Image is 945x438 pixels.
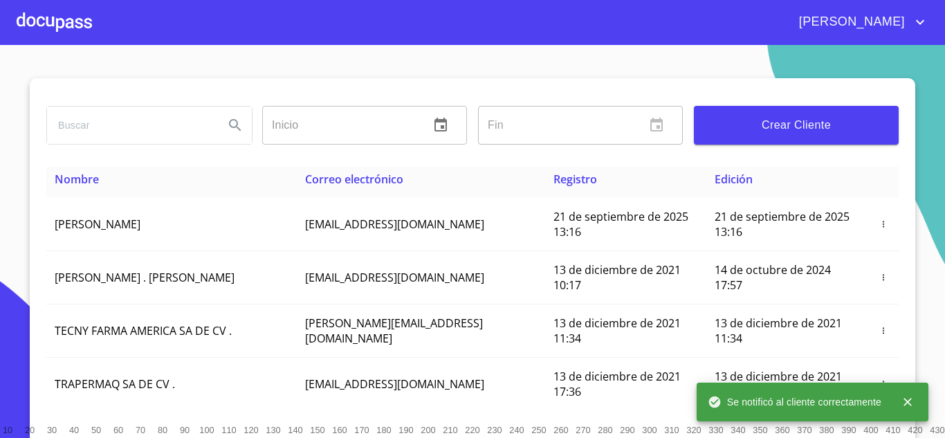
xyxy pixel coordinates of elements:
[841,425,856,435] span: 390
[789,11,928,33] button: account of current user
[221,425,236,435] span: 110
[465,425,479,435] span: 220
[598,425,612,435] span: 280
[531,425,546,435] span: 250
[553,262,681,293] span: 13 de diciembre de 2021 10:17
[305,217,484,232] span: [EMAIL_ADDRESS][DOMAIN_NAME]
[47,107,213,144] input: search
[136,425,145,435] span: 70
[25,425,35,435] span: 20
[715,209,850,239] span: 21 de septiembre de 2025 13:16
[354,425,369,435] span: 170
[305,316,483,346] span: [PERSON_NAME][EMAIL_ADDRESS][DOMAIN_NAME]
[715,172,753,187] span: Edición
[715,369,842,399] span: 13 de diciembre de 2021 17:36
[642,425,657,435] span: 300
[421,425,435,435] span: 200
[819,425,834,435] span: 380
[694,106,899,145] button: Crear Cliente
[443,425,457,435] span: 210
[47,425,57,435] span: 30
[705,116,888,135] span: Crear Cliente
[908,425,922,435] span: 420
[487,425,502,435] span: 230
[930,425,944,435] span: 430
[69,425,79,435] span: 40
[708,395,881,409] span: Se notificó al cliente correctamente
[553,316,681,346] span: 13 de diciembre de 2021 11:34
[553,172,597,187] span: Registro
[266,425,280,435] span: 130
[244,425,258,435] span: 120
[305,376,484,392] span: [EMAIL_ADDRESS][DOMAIN_NAME]
[199,425,214,435] span: 100
[332,425,347,435] span: 160
[686,425,701,435] span: 320
[753,425,767,435] span: 350
[158,425,167,435] span: 80
[3,425,12,435] span: 10
[55,172,99,187] span: Nombre
[576,425,590,435] span: 270
[91,425,101,435] span: 50
[55,217,140,232] span: [PERSON_NAME]
[775,425,789,435] span: 360
[731,425,745,435] span: 340
[219,109,252,142] button: Search
[892,387,923,417] button: close
[553,425,568,435] span: 260
[180,425,190,435] span: 90
[863,425,878,435] span: 400
[55,376,175,392] span: TRAPERMAQ SA DE CV .
[305,270,484,285] span: [EMAIL_ADDRESS][DOMAIN_NAME]
[310,425,324,435] span: 150
[55,270,235,285] span: [PERSON_NAME] . [PERSON_NAME]
[113,425,123,435] span: 60
[288,425,302,435] span: 140
[789,11,912,33] span: [PERSON_NAME]
[715,262,831,293] span: 14 de octubre de 2024 17:57
[620,425,634,435] span: 290
[509,425,524,435] span: 240
[797,425,811,435] span: 370
[376,425,391,435] span: 180
[708,425,723,435] span: 330
[398,425,413,435] span: 190
[553,209,688,239] span: 21 de septiembre de 2025 13:16
[664,425,679,435] span: 310
[305,172,403,187] span: Correo electrónico
[55,323,232,338] span: TECNY FARMA AMERICA SA DE CV .
[553,369,681,399] span: 13 de diciembre de 2021 17:36
[886,425,900,435] span: 410
[715,316,842,346] span: 13 de diciembre de 2021 11:34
